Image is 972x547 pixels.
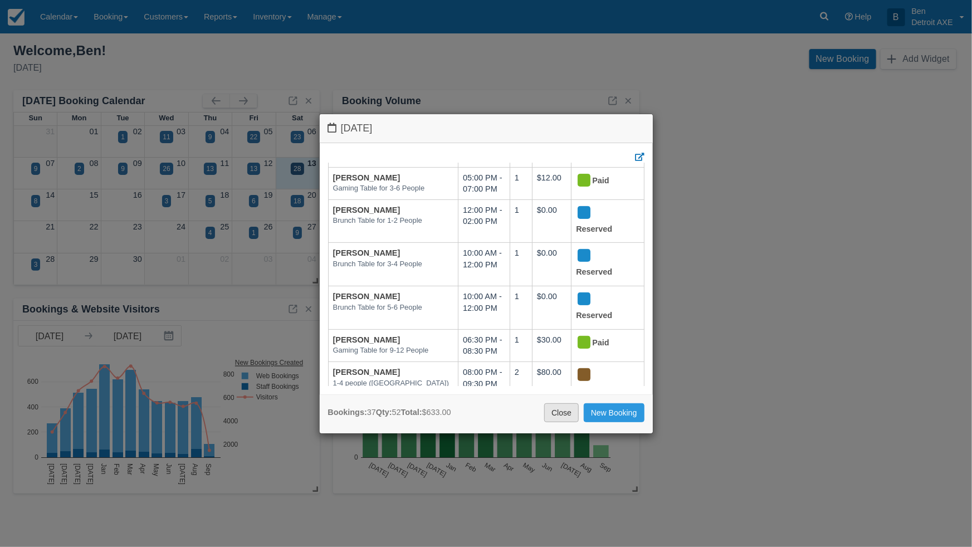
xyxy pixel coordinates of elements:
a: [PERSON_NAME] [333,292,400,301]
div: Paid [576,334,629,352]
td: 10:00 AM - 12:00 PM [458,286,510,330]
div: Reserved [576,204,629,238]
div: SHARED [576,367,629,401]
td: 1 [510,243,532,286]
a: [PERSON_NAME] [333,335,400,344]
h4: [DATE] [328,123,644,134]
div: 37 52 $633.00 [328,407,451,418]
td: $0.00 [532,199,571,243]
td: $80.00 [532,362,571,406]
em: Gaming Table for 3-6 People [333,183,454,194]
td: 12:00 PM - 02:00 PM [458,199,510,243]
strong: Bookings: [328,408,367,417]
strong: Total: [401,408,422,417]
td: 1 [510,329,532,362]
strong: Qty: [376,408,392,417]
em: Brunch Table for 5-6 People [333,302,454,313]
em: Brunch Table for 1-2 People [333,216,454,226]
a: [PERSON_NAME] [333,173,400,182]
td: 2 [510,362,532,406]
a: Close [544,403,579,422]
a: [PERSON_NAME] [333,368,400,377]
td: 1 [510,199,532,243]
td: $30.00 [532,329,571,362]
em: Gaming Table for 9-12 People [333,345,454,356]
td: 10:00 AM - 12:00 PM [458,243,510,286]
div: Reserved [576,291,629,325]
div: Paid [576,172,629,190]
a: [PERSON_NAME] [333,206,400,214]
em: 1-4 people ([GEOGRAPHIC_DATA]) $40/person [333,378,454,399]
div: Reserved [576,247,629,281]
td: 05:00 PM - 07:00 PM [458,167,510,199]
td: 1 [510,286,532,330]
td: 08:00 PM - 09:30 PM [458,362,510,406]
a: New Booking [584,403,644,422]
td: 06:30 PM - 08:30 PM [458,329,510,362]
td: $12.00 [532,167,571,199]
td: $0.00 [532,286,571,330]
a: [PERSON_NAME] [333,248,400,257]
td: 1 [510,167,532,199]
em: Brunch Table for 3-4 People [333,259,454,270]
td: $0.00 [532,243,571,286]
